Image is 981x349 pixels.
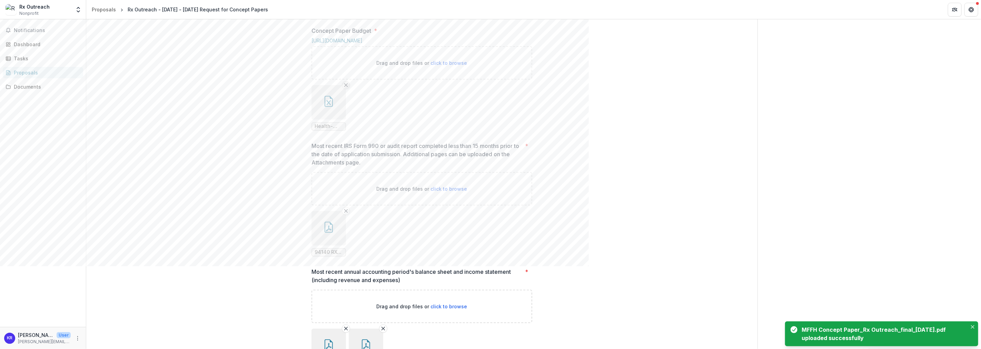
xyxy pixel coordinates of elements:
[89,4,119,14] a: Proposals
[14,69,78,76] div: Proposals
[342,325,350,333] button: Remove File
[802,326,964,342] div: MFFH Concept Paper_Rx Outreach_final_[DATE].pdf uploaded successfully
[57,332,71,338] p: User
[969,323,977,331] button: Close
[3,25,83,36] button: Notifications
[430,60,467,66] span: click to browse
[311,268,522,284] p: Most recent annual accounting period's balance sheet and income statement (including revenue and ...
[3,81,83,92] a: Documents
[89,4,271,14] nav: breadcrumb
[376,185,467,192] p: Drag and drop files or
[430,303,467,309] span: click to browse
[14,55,78,62] div: Tasks
[948,3,962,17] button: Partners
[6,4,17,15] img: Rx Outreach
[315,249,343,255] span: 94140 RXO Audit 24-23_final.pdf
[14,28,80,33] span: Notifications
[14,83,78,90] div: Documents
[315,123,343,129] span: Health-Equity-Fund-Concept-Paper-Budget_Rx Outreach.xlsx
[3,53,83,64] a: Tasks
[7,336,12,340] div: Katy Robertson
[73,3,83,17] button: Open entity switcher
[376,59,467,67] p: Drag and drop files or
[964,3,978,17] button: Get Help
[92,6,116,13] div: Proposals
[311,142,522,167] p: Most recent IRS Form 990 or audit report completed less than 15 months prior to the date of appli...
[311,27,371,35] p: Concept Paper Budget
[342,207,350,215] button: Remove File
[3,39,83,50] a: Dashboard
[379,325,387,333] button: Remove File
[311,38,363,43] a: [URL][DOMAIN_NAME]
[73,334,82,342] button: More
[19,10,39,17] span: Nonprofit
[18,339,71,345] p: [PERSON_NAME][EMAIL_ADDRESS][DOMAIN_NAME]
[430,186,467,192] span: click to browse
[14,41,78,48] div: Dashboard
[19,3,50,10] div: Rx Outreach
[782,319,981,349] div: Notifications-bottom-right
[311,85,346,131] div: Remove FileHealth-Equity-Fund-Concept-Paper-Budget_Rx Outreach.xlsx
[376,303,467,310] p: Drag and drop files or
[311,211,346,257] div: Remove File94140 RXO Audit 24-23_final.pdf
[128,6,268,13] div: Rx Outreach - [DATE] - [DATE] Request for Concept Papers
[3,67,83,78] a: Proposals
[342,81,350,89] button: Remove File
[18,331,54,339] p: [PERSON_NAME]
